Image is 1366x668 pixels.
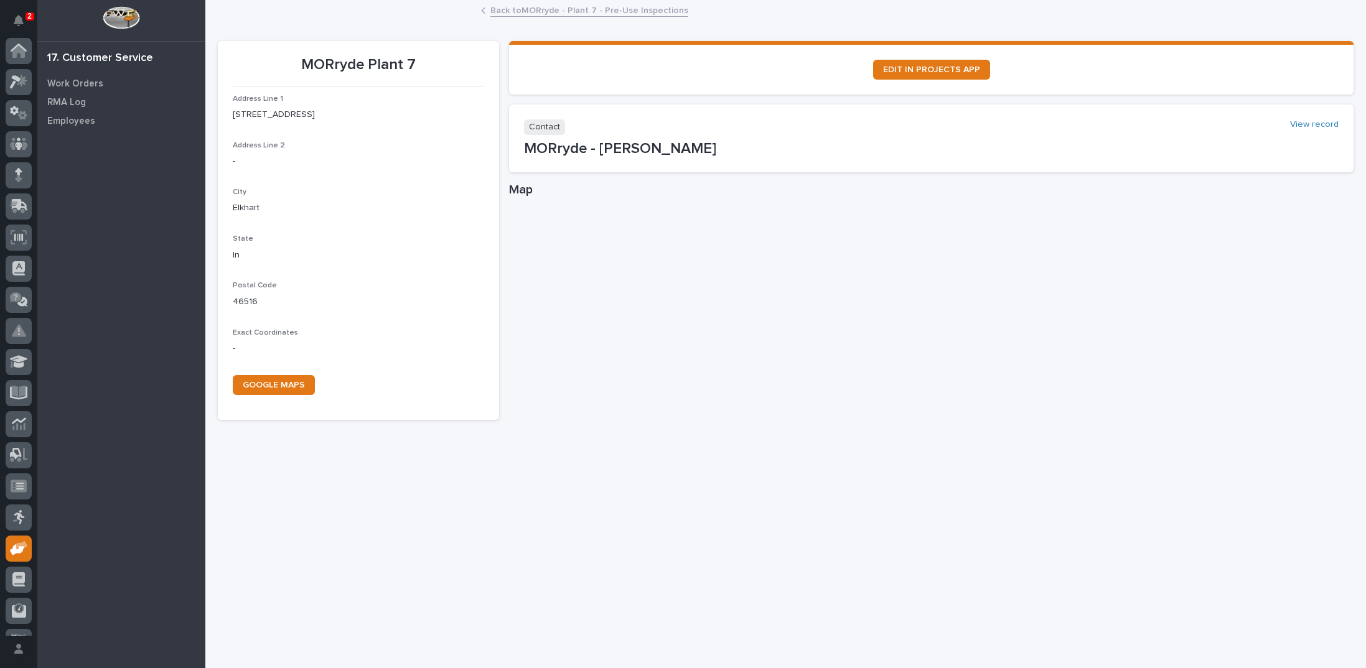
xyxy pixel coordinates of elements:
[6,7,32,34] button: Notifications
[37,93,205,111] a: RMA Log
[524,140,1339,158] p: MORryde - [PERSON_NAME]
[47,52,153,65] div: 17. Customer Service
[233,329,298,336] span: Exact Coordinates
[233,282,277,289] span: Postal Code
[37,74,205,93] a: Work Orders
[233,249,240,262] p: In
[243,381,305,389] span: GOOGLE MAPS
[47,116,95,127] p: Employees
[509,182,1354,197] h1: Map
[233,342,235,355] p: -
[233,56,484,74] p: MORryde Plant 7
[103,6,139,29] img: Workspace Logo
[233,142,285,149] span: Address Line 2
[873,60,990,80] a: EDIT IN PROJECTS APP
[233,95,283,103] span: Address Line 1
[233,108,315,121] p: [STREET_ADDRESS]
[490,2,688,17] a: Back toMORryde - Plant 7 - Pre-Use Inspections
[1290,119,1339,130] a: View record
[509,202,1354,638] iframe: Map
[883,65,980,74] span: EDIT IN PROJECTS APP
[233,375,315,395] a: GOOGLE MAPS
[47,78,103,90] p: Work Orders
[233,235,253,243] span: State
[27,12,32,21] p: 2
[37,111,205,130] a: Employees
[233,155,235,168] p: -
[233,295,258,308] p: 46516
[233,202,260,215] p: Elkhart
[16,15,32,35] div: Notifications2
[47,97,86,108] p: RMA Log
[524,119,565,135] p: Contact
[233,188,246,196] span: City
